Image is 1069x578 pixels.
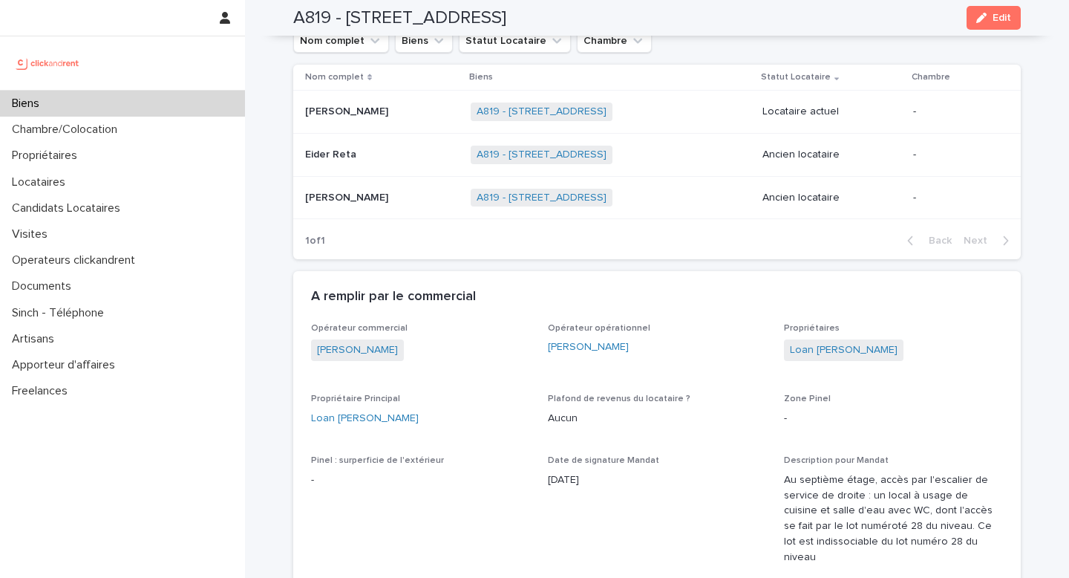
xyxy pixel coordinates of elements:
[6,201,132,215] p: Candidats Locataires
[395,29,453,53] button: Biens
[293,133,1021,176] tr: Eider RetaEider Reta A819 - [STREET_ADDRESS] Ancien locataire-
[6,97,51,111] p: Biens
[548,394,690,403] span: Plafond de revenus du locataire ?
[6,227,59,241] p: Visites
[577,29,652,53] button: Chambre
[293,29,389,53] button: Nom complet
[958,234,1021,247] button: Next
[469,69,493,85] p: Biens
[762,192,901,204] p: Ancien locataire
[305,103,391,118] p: [PERSON_NAME]
[784,394,831,403] span: Zone Pinel
[6,279,83,293] p: Documents
[967,6,1021,30] button: Edit
[12,48,84,78] img: UCB0brd3T0yccxBKYDjQ
[477,105,607,118] a: A819 - [STREET_ADDRESS]
[305,189,391,204] p: [PERSON_NAME]
[293,7,506,29] h2: A819 - [STREET_ADDRESS]
[548,340,629,355] a: [PERSON_NAME]
[964,236,996,246] span: Next
[6,175,77,189] p: Locataires
[548,324,650,333] span: Opérateur opérationnel
[293,91,1021,134] tr: [PERSON_NAME][PERSON_NAME] A819 - [STREET_ADDRESS] Locataire actuel-
[293,223,337,259] p: 1 of 1
[311,411,419,426] a: Loan [PERSON_NAME]
[305,146,359,161] p: Eider Reta
[311,394,400,403] span: Propriétaire Principal
[913,192,997,204] p: -
[311,456,444,465] span: Pinel : surperficie de l'extérieur
[6,306,116,320] p: Sinch - Téléphone
[913,149,997,161] p: -
[761,69,831,85] p: Statut Locataire
[790,342,898,358] a: Loan [PERSON_NAME]
[6,253,147,267] p: Operateurs clickandrent
[762,149,901,161] p: Ancien locataire
[477,149,607,161] a: A819 - [STREET_ADDRESS]
[548,456,659,465] span: Date de signature Mandat
[784,324,840,333] span: Propriétaires
[548,473,767,488] p: [DATE]
[6,149,89,163] p: Propriétaires
[293,176,1021,219] tr: [PERSON_NAME][PERSON_NAME] A819 - [STREET_ADDRESS] Ancien locataire-
[762,105,901,118] p: Locataire actuel
[895,234,958,247] button: Back
[6,332,66,346] p: Artisans
[784,473,1003,565] p: Au septième étage, accès par l'escalier de service de droite : un local à usage de cuisine et sal...
[784,456,889,465] span: Description pour Mandat
[311,324,408,333] span: Opérateur commercial
[317,342,398,358] a: [PERSON_NAME]
[6,384,79,398] p: Freelances
[459,29,571,53] button: Statut Locataire
[6,358,127,372] p: Apporteur d'affaires
[311,473,530,488] p: -
[784,411,1003,426] p: -
[305,69,364,85] p: Nom complet
[548,411,767,426] p: Aucun
[6,123,129,137] p: Chambre/Colocation
[912,69,950,85] p: Chambre
[311,289,476,305] h2: A remplir par le commercial
[477,192,607,204] a: A819 - [STREET_ADDRESS]
[913,105,997,118] p: -
[920,236,952,246] span: Back
[993,13,1011,23] span: Edit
